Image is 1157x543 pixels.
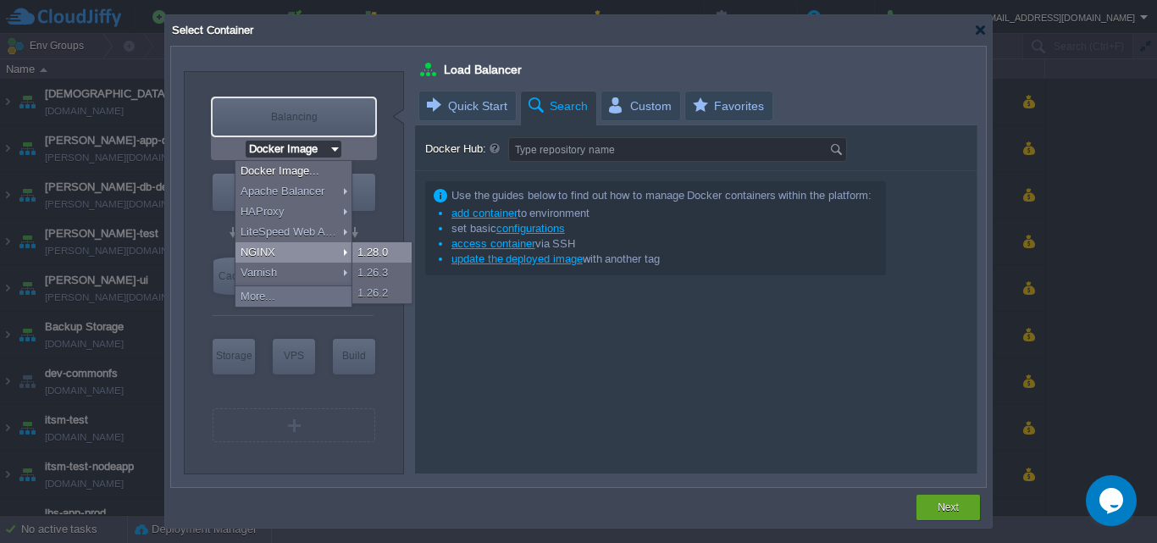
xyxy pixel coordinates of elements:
div: 1.28.0 [352,242,412,263]
p: Use the guides below to find out how to manage Docker containers within the platform: [434,188,872,203]
span: Select Container [170,24,253,36]
div: VPS [273,339,315,373]
a: configurations [496,222,565,235]
div: Build [333,339,375,373]
div: HAProxy [235,202,352,222]
div: 1.26.2 [352,283,412,303]
div: Storage Containers [213,339,255,374]
div: Storage [213,339,255,373]
div: Varnish [235,263,352,283]
li: via SSH [438,236,872,252]
div: NGINX [235,242,352,263]
span: Custom [606,91,672,120]
div: Docker Image... [235,161,352,181]
div: Create New Layer [213,408,375,442]
span: Favorites [690,91,764,120]
div: Load Balancer [420,58,439,80]
div: Cache [213,258,254,295]
div: Build Node [333,339,375,374]
a: access container [451,237,535,250]
label: Docker Hub: [425,137,507,161]
li: with another tag [438,252,872,267]
li: to environment [438,206,872,221]
li: set basic [438,221,872,236]
span: Quick Start [424,91,507,120]
div: Load Balancer [213,98,375,136]
iframe: chat widget [1086,475,1140,526]
div: 1.26.3 [352,263,412,283]
div: LiteSpeed Web ADC [235,222,352,242]
div: Balancing [213,98,375,136]
button: Next [938,499,959,516]
div: Application Servers [213,174,375,211]
span: Search [526,91,588,121]
div: More... [235,286,352,307]
div: Apache Balancer [235,181,352,202]
a: update the deployed image [451,252,583,265]
a: add container [451,207,518,219]
div: Elastic VPS [273,339,315,374]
